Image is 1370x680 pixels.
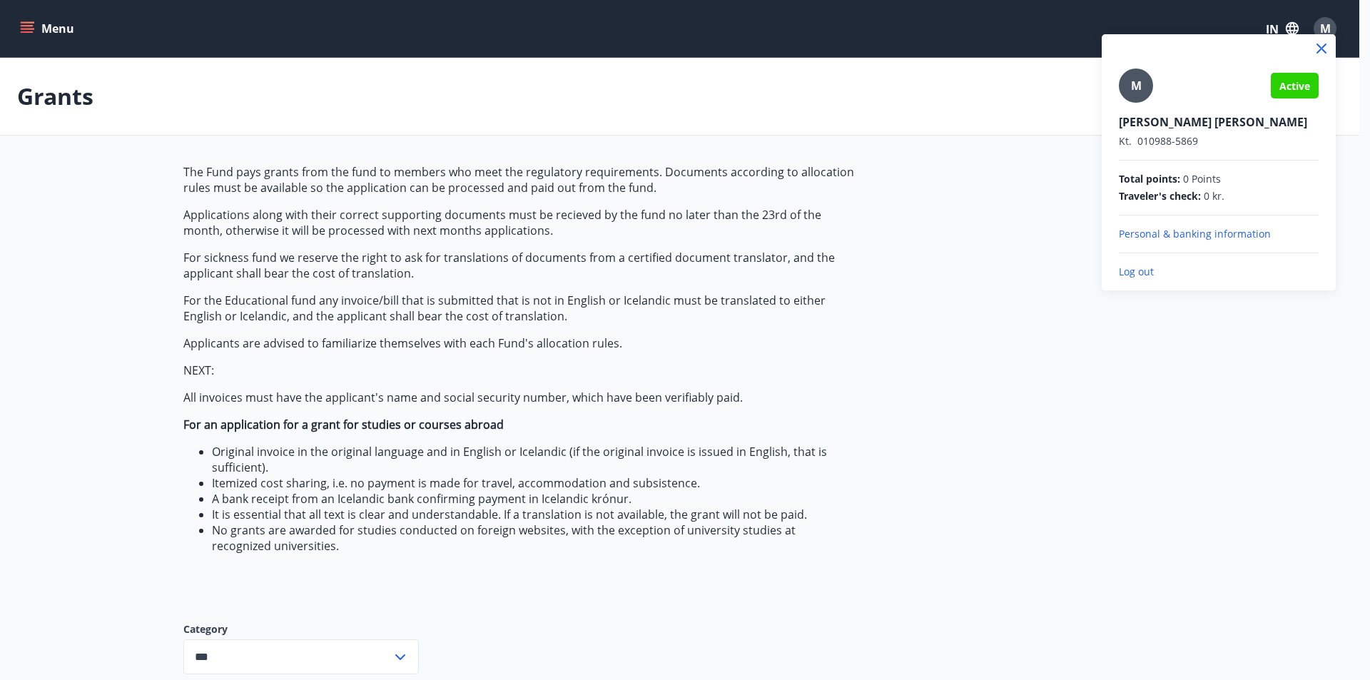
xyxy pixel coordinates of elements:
[1119,114,1307,130] font: [PERSON_NAME] [PERSON_NAME]
[1204,189,1224,203] font: 0 kr.
[1183,172,1221,186] span: 0 Points
[1119,227,1319,241] p: Personal & banking information
[1119,172,1180,186] span: Total points :
[1131,78,1142,93] font: M
[1279,79,1310,93] span: Active
[1119,134,1319,148] p: 010988-5869
[1119,265,1319,279] p: Log out
[1119,134,1132,148] span: Kt.
[1119,189,1201,203] span: Traveler's check :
